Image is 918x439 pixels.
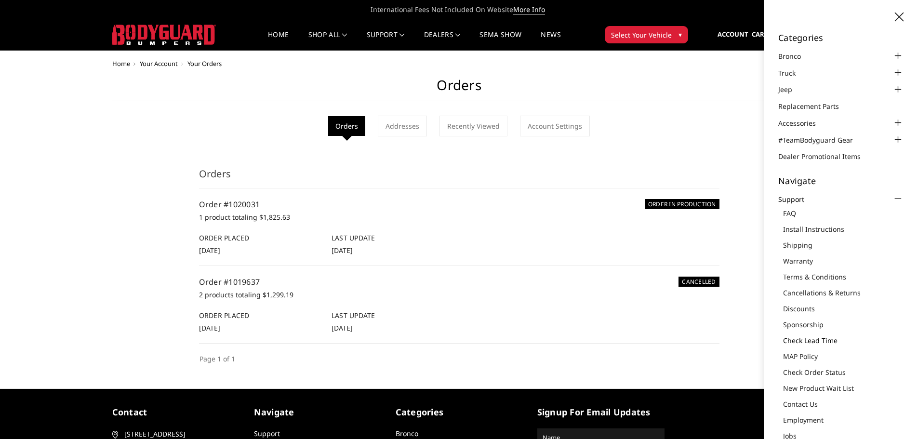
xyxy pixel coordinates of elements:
[140,59,178,68] a: Your Account
[718,22,748,48] a: Account
[254,406,381,419] h5: Navigate
[783,383,904,393] a: New Product Wait List
[778,33,904,42] h5: Categories
[308,31,347,50] a: shop all
[783,288,904,298] a: Cancellations & Returns
[783,208,904,218] a: FAQ
[679,277,719,287] h6: CANCELLED
[679,29,682,40] span: ▾
[718,30,748,39] span: Account
[611,30,672,40] span: Select Your Vehicle
[783,415,904,425] a: Employment
[778,84,804,94] a: Jeep
[254,429,280,438] a: Support
[778,135,865,145] a: #TeamBodyguard Gear
[199,310,321,320] h6: Order Placed
[783,335,904,346] a: Check Lead Time
[112,59,130,68] a: Home
[332,323,353,333] span: [DATE]
[778,118,828,128] a: Accessories
[605,26,688,43] button: Select Your Vehicle
[645,199,719,209] h6: ORDER IN PRODUCTION
[778,51,813,61] a: Bronco
[332,310,454,320] h6: Last Update
[112,77,806,101] h1: Orders
[328,116,365,136] li: Orders
[513,5,545,14] a: More Info
[778,68,808,78] a: Truck
[778,151,873,161] a: Dealer Promotional Items
[199,167,719,188] h3: Orders
[479,31,521,50] a: SEMA Show
[396,406,523,419] h5: Categories
[439,116,507,136] a: Recently Viewed
[199,323,220,333] span: [DATE]
[332,233,454,243] h6: Last Update
[783,351,904,361] a: MAP Policy
[752,22,777,48] a: Cart 0
[783,304,904,314] a: Discounts
[199,353,236,364] li: Page 1 of 1
[112,406,239,419] h5: contact
[783,256,904,266] a: Warranty
[778,101,851,111] a: Replacement Parts
[778,194,816,204] a: Support
[367,31,405,50] a: Support
[199,277,260,287] a: Order #1019637
[783,272,904,282] a: Terms & Conditions
[541,31,560,50] a: News
[187,59,222,68] span: Your Orders
[424,31,461,50] a: Dealers
[396,429,418,438] a: Bronco
[783,240,904,250] a: Shipping
[199,289,719,301] p: 2 products totaling $1,299.19
[199,233,321,243] h6: Order Placed
[199,199,260,210] a: Order #1020031
[537,406,665,419] h5: signup for email updates
[520,116,590,136] a: Account Settings
[199,246,220,255] span: [DATE]
[783,319,904,330] a: Sponsorship
[112,25,216,45] img: BODYGUARD BUMPERS
[332,246,353,255] span: [DATE]
[778,176,904,185] h5: Navigate
[378,116,427,136] a: Addresses
[783,224,904,234] a: Install Instructions
[752,30,768,39] span: Cart
[783,367,904,377] a: Check Order Status
[268,31,289,50] a: Home
[783,399,904,409] a: Contact Us
[199,212,719,223] p: 1 product totaling $1,825.63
